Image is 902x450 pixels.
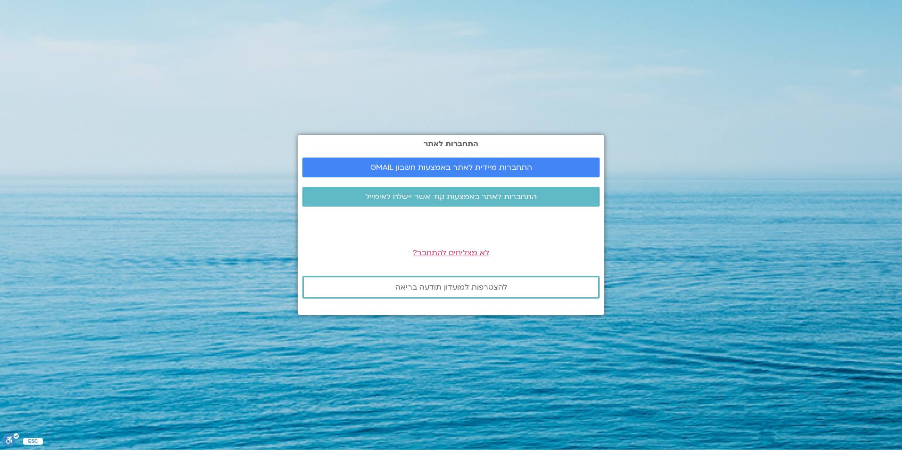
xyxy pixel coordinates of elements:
a: לא מצליחים להתחבר? [413,248,489,258]
span: התחברות לאתר באמצעות קוד אשר יישלח לאימייל [366,192,537,201]
span: להצטרפות למועדון תודעה בריאה [395,283,507,292]
a: להצטרפות למועדון תודעה בריאה [302,276,600,299]
span: התחברות מיידית לאתר באמצעות חשבון GMAIL [370,163,532,172]
a: התחברות לאתר באמצעות קוד אשר יישלח לאימייל [302,187,600,207]
h2: התחברות לאתר [302,140,600,148]
a: התחברות מיידית לאתר באמצעות חשבון GMAIL [302,158,600,177]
